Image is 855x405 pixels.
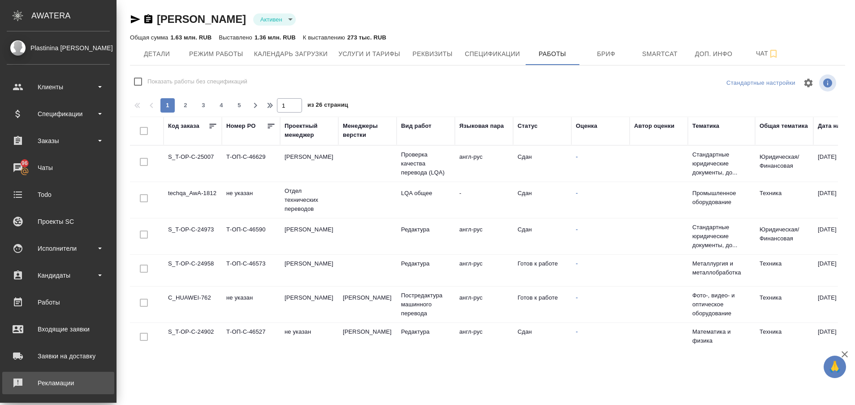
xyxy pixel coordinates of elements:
[2,372,114,394] a: Рекламации
[222,184,280,216] td: не указан
[692,189,751,207] p: Промышленное оборудование
[255,34,296,41] p: 1.36 млн. RUB
[347,34,386,41] p: 273 тыс. RUB
[222,323,280,354] td: Т-ОП-С-46527
[692,259,751,277] p: Металлургия и металлобработка
[746,48,789,59] span: Чат
[31,7,117,25] div: AWATERA
[232,98,246,113] button: 5
[513,184,571,216] td: Сдан
[692,122,719,131] div: Тематика
[755,255,813,286] td: Техника
[214,98,229,113] button: 4
[7,296,110,309] div: Работы
[130,14,141,25] button: Скопировать ссылку для ЯМессенджера
[768,48,779,59] svg: Подписаться
[7,134,110,148] div: Заказы
[7,376,110,390] div: Рекламации
[7,349,110,363] div: Заявки на доставку
[178,101,193,110] span: 2
[222,148,280,179] td: Т-ОП-С-46629
[254,48,328,60] span: Календарь загрузки
[2,183,114,206] a: Todo
[143,14,154,25] button: Скопировать ссылку
[258,16,285,23] button: Активен
[639,48,682,60] span: Smartcat
[692,48,735,60] span: Доп. инфо
[164,289,222,320] td: C_HUAWEI-762
[576,328,578,335] a: -
[7,80,110,94] div: Клиенты
[819,74,838,91] span: Посмотреть информацию
[455,148,513,179] td: англ-рус
[7,161,110,174] div: Чаты
[576,122,597,131] div: Оценка
[401,259,450,268] p: Редактура
[755,221,813,252] td: Юридическая/Финансовая
[7,107,110,121] div: Спецификации
[692,327,751,345] p: Математика и физика
[824,356,846,378] button: 🙏
[280,221,338,252] td: [PERSON_NAME]
[692,223,751,250] p: Стандартные юридические документы, до...
[7,215,110,228] div: Проекты SC
[280,148,338,179] td: [PERSON_NAME]
[576,294,578,301] a: -
[401,327,450,336] p: Редактура
[2,291,114,314] a: Работы
[7,242,110,255] div: Исполнители
[196,101,211,110] span: 3
[455,184,513,216] td: -
[513,148,571,179] td: Сдан
[135,48,178,60] span: Детали
[16,159,33,168] span: 96
[401,189,450,198] p: LQA общее
[401,150,450,177] p: Проверка качества перевода (LQA)
[465,48,520,60] span: Спецификации
[222,221,280,252] td: Т-ОП-С-46590
[303,34,347,41] p: К выставлению
[280,182,338,218] td: Отдел технических переводов
[411,48,454,60] span: Реквизиты
[280,323,338,354] td: не указан
[338,48,400,60] span: Услуги и тарифы
[513,289,571,320] td: Готов к работе
[2,345,114,367] a: Заявки на доставку
[280,289,338,320] td: [PERSON_NAME]
[214,101,229,110] span: 4
[518,122,538,131] div: Статус
[338,323,397,354] td: [PERSON_NAME]
[280,255,338,286] td: [PERSON_NAME]
[576,190,578,196] a: -
[401,225,450,234] p: Редактура
[531,48,574,60] span: Работы
[7,322,110,336] div: Входящие заявки
[7,188,110,201] div: Todo
[576,260,578,267] a: -
[196,98,211,113] button: 3
[2,210,114,233] a: Проекты SC
[307,100,348,113] span: из 26 страниц
[226,122,255,131] div: Номер PO
[232,101,246,110] span: 5
[455,289,513,320] td: англ-рус
[401,122,432,131] div: Вид работ
[2,318,114,340] a: Входящие заявки
[634,122,674,131] div: Автор оценки
[189,48,243,60] span: Режим работы
[253,13,296,26] div: Активен
[755,148,813,179] td: Юридическая/Финансовая
[7,269,110,282] div: Кандидаты
[178,98,193,113] button: 2
[168,122,199,131] div: Код заказа
[755,184,813,216] td: Техника
[219,34,255,41] p: Выставлено
[147,77,247,86] span: Показать работы без спецификаций
[2,157,114,179] a: 96Чаты
[818,122,854,131] div: Дата начала
[513,323,571,354] td: Сдан
[798,72,819,94] span: Настроить таблицу
[724,76,798,90] div: split button
[755,323,813,354] td: Техника
[576,226,578,233] a: -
